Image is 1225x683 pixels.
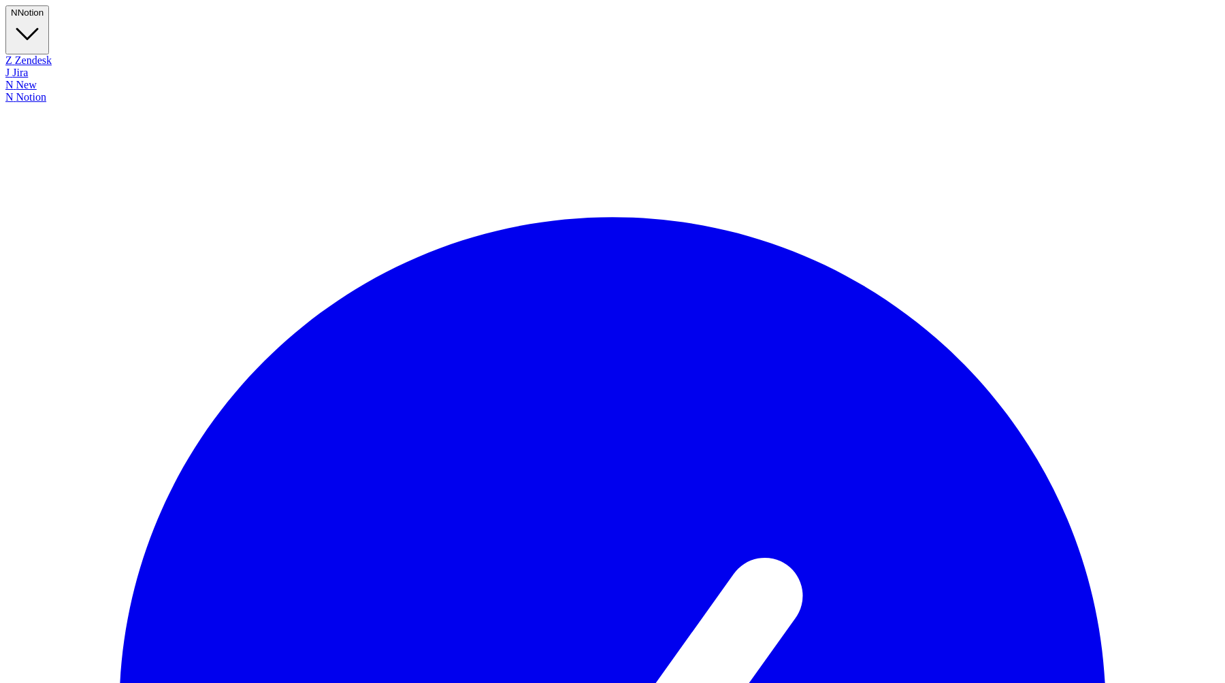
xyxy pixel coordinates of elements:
span: Notion [18,7,44,18]
span: N [11,7,18,18]
div: Jira [5,67,1220,79]
span: J [5,67,10,78]
div: Notion [5,91,1220,103]
span: N [5,79,14,90]
div: New [5,79,1220,91]
div: Zendesk [5,54,1220,67]
span: Z [5,54,12,66]
button: NNotion [5,5,49,54]
span: N [5,91,14,103]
